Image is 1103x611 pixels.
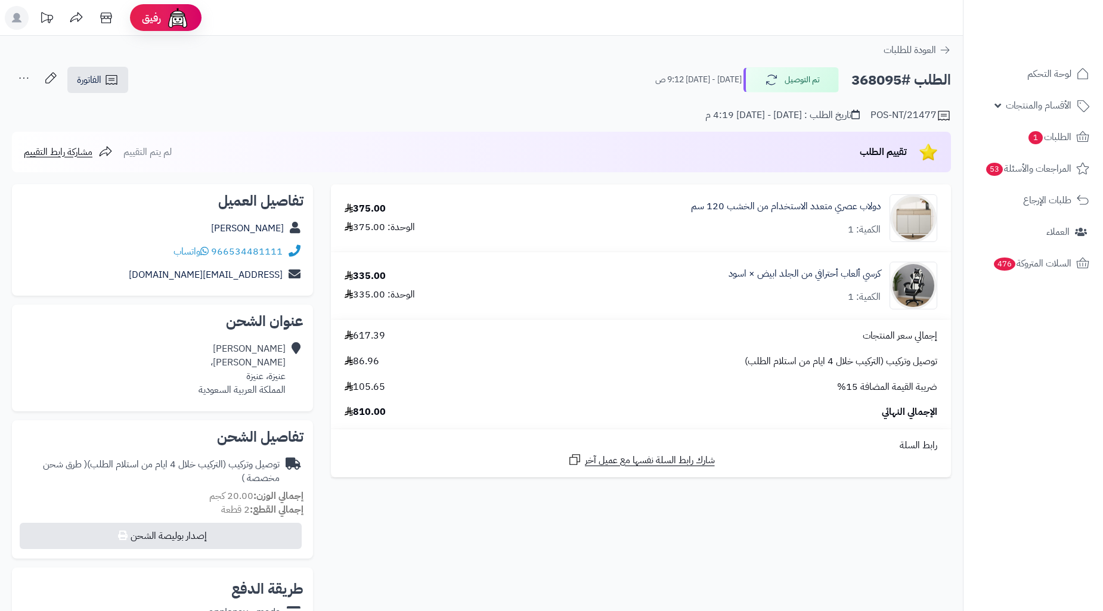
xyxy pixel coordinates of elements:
[743,67,839,92] button: تم التوصيل
[870,108,951,123] div: POS-NT/21477
[123,145,172,159] span: لم يتم التقييم
[253,489,303,503] strong: إجمالي الوزن:
[837,380,937,394] span: ضريبة القيمة المضافة 15%
[209,489,303,503] small: 20.00 كجم
[211,221,284,235] a: [PERSON_NAME]
[345,269,386,283] div: 335.00
[971,60,1096,88] a: لوحة التحكم
[221,503,303,517] small: 2 قطعة
[729,267,881,281] a: كرسي ألعاب أحترافي من الجلد ابيض × اسود
[77,73,101,87] span: الفاتورة
[884,43,936,57] span: العودة للطلبات
[345,202,386,216] div: 375.00
[993,255,1071,272] span: السلات المتروكة
[231,582,303,596] h2: طريقة الدفع
[250,503,303,517] strong: إجمالي القطع:
[971,218,1096,246] a: العملاء
[345,329,385,343] span: 617.39
[985,160,1071,177] span: المراجعات والأسئلة
[971,186,1096,215] a: طلبات الإرجاع
[890,194,937,242] img: 1752738585-1-90x90.jpg
[21,458,280,485] div: توصيل وتركيب (التركيب خلال 4 ايام من استلام الطلب)
[129,268,283,282] a: [EMAIL_ADDRESS][DOMAIN_NAME]
[1028,131,1043,144] span: 1
[20,523,302,549] button: إصدار بوليصة الشحن
[142,11,161,25] span: رفيق
[986,163,1003,176] span: 53
[24,145,92,159] span: مشاركة رابط التقييم
[43,457,280,485] span: ( طرق شحن مخصصة )
[21,314,303,328] h2: عنوان الشحن
[21,430,303,444] h2: تفاصيل الشحن
[705,108,860,122] div: تاريخ الطلب : [DATE] - [DATE] 4:19 م
[848,223,881,237] div: الكمية: 1
[971,154,1096,183] a: المراجعات والأسئلة53
[21,194,303,208] h2: تفاصيل العميل
[1046,224,1070,240] span: العملاء
[568,452,715,467] a: شارك رابط السلة نفسها مع عميل آخر
[1006,97,1071,114] span: الأقسام والمنتجات
[863,329,937,343] span: إجمالي سعر المنتجات
[860,145,907,159] span: تقييم الطلب
[971,123,1096,151] a: الطلبات1
[851,68,951,92] h2: الطلب #368095
[848,290,881,304] div: الكمية: 1
[173,244,209,259] a: واتساب
[994,258,1015,271] span: 476
[24,145,113,159] a: مشاركة رابط التقييم
[1023,192,1071,209] span: طلبات الإرجاع
[1027,66,1071,82] span: لوحة التحكم
[199,342,286,396] div: [PERSON_NAME] [PERSON_NAME]، عنيزة، عنيزة المملكة العربية السعودية
[345,405,386,419] span: 810.00
[585,454,715,467] span: شارك رابط السلة نفسها مع عميل آخر
[345,221,415,234] div: الوحدة: 375.00
[345,288,415,302] div: الوحدة: 335.00
[691,200,881,213] a: دولاب عصري متعدد الاستخدام من الخشب 120 سم
[890,262,937,309] img: 1753946719-1-90x90.jpg
[971,249,1096,278] a: السلات المتروكة476
[882,405,937,419] span: الإجمالي النهائي
[345,355,379,368] span: 86.96
[884,43,951,57] a: العودة للطلبات
[67,67,128,93] a: الفاتورة
[166,6,190,30] img: ai-face.png
[211,244,283,259] a: 966534481111
[1027,129,1071,145] span: الطلبات
[745,355,937,368] span: توصيل وتركيب (التركيب خلال 4 ايام من استلام الطلب)
[336,439,946,452] div: رابط السلة
[32,6,61,33] a: تحديثات المنصة
[655,74,742,86] small: [DATE] - [DATE] 9:12 ص
[345,380,385,394] span: 105.65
